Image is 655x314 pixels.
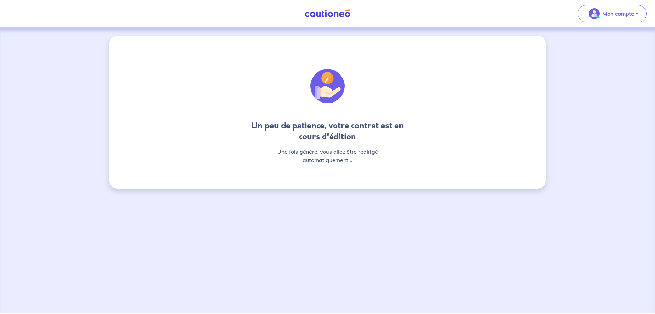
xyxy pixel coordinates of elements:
[589,8,600,19] img: illu_account_valid_menu.svg
[602,10,634,18] p: Mon compte
[302,9,353,18] img: Cautioneo
[310,69,345,103] img: illu_time_hand.svg
[246,148,409,164] p: Une fois généré, vous allez être redirigé automatiquement...
[246,120,409,142] h4: Un peu de patience, votre contrat est en cours d'édition
[578,5,647,22] button: illu_account_valid_menu.svgMon compte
